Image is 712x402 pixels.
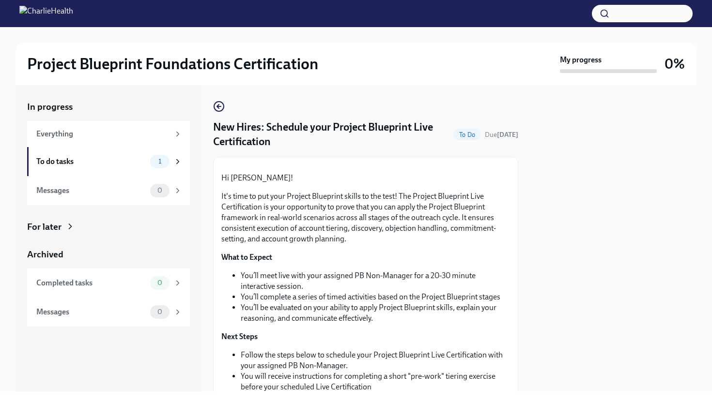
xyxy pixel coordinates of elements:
a: For later [27,221,190,233]
a: Archived [27,248,190,261]
li: You’ll be evaluated on your ability to apply Project Blueprint skills, explain your reasoning, an... [241,302,510,324]
strong: [DATE] [497,131,518,139]
span: To Do [453,131,481,138]
div: To do tasks [36,156,146,167]
strong: My progress [560,55,602,65]
span: 0 [152,308,168,315]
span: 0 [152,187,168,194]
img: CharlieHealth [19,6,73,21]
div: Completed tasks [36,278,146,288]
div: Everything [36,129,170,139]
div: Messages [36,307,146,317]
a: Messages0 [27,176,190,205]
h3: 0% [665,55,685,73]
a: To do tasks1 [27,147,190,176]
a: Messages0 [27,298,190,327]
li: You will receive instructions for completing a short "pre-work" tiering exercise before your sche... [241,371,510,392]
span: 1 [153,158,167,165]
li: Follow the steps below to schedule your Project Blueprint Live Certification with your assigned P... [241,350,510,371]
span: Due [485,131,518,139]
a: Completed tasks0 [27,268,190,298]
h2: Project Blueprint Foundations Certification [27,54,318,74]
div: For later [27,221,62,233]
span: 0 [152,279,168,286]
strong: Next Steps [221,332,258,341]
span: October 13th, 2025 10:00 [485,130,518,139]
p: It's time to put your Project Blueprint skills to the test! The Project Blueprint Live Certificat... [221,191,510,244]
a: Everything [27,121,190,147]
div: Messages [36,185,146,196]
li: You’ll meet live with your assigned PB Non-Manager for a 20-30 minute interactive session. [241,270,510,292]
a: In progress [27,101,190,113]
h4: New Hires: Schedule your Project Blueprint Live Certification [213,120,449,149]
p: Hi [PERSON_NAME]! [221,173,510,183]
strong: What to Expect [221,253,272,262]
li: You’ll complete a series of timed activities based on the Project Blueprint stages [241,292,510,302]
